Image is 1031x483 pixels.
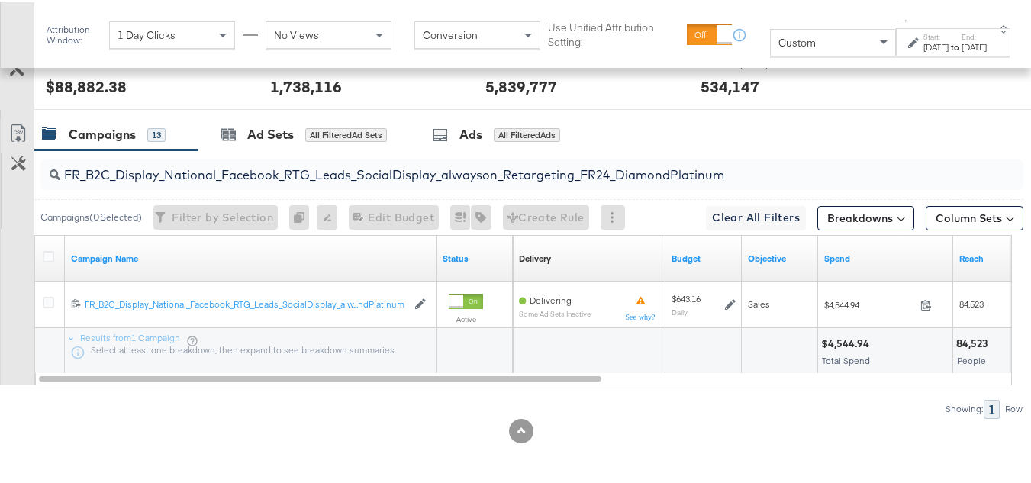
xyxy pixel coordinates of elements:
div: 13 [147,126,166,140]
a: The number of people your ad was served to. [959,250,1023,262]
span: ↑ [897,16,912,21]
a: The maximum amount you're willing to spend on your ads, on average each day or over the lifetime ... [672,250,736,262]
input: Search Campaigns by Name, ID or Objective [60,152,936,182]
div: 1 [984,398,1000,417]
label: Start: [923,30,949,40]
a: Your campaign name. [71,250,430,262]
div: Showing: [945,401,984,412]
button: Clear All Filters [706,204,806,228]
span: Sales [748,296,770,308]
div: Campaigns ( 0 Selected) [40,208,142,222]
button: Breakdowns [817,204,914,228]
div: FR_B2C_Display_National_Facebook_RTG_Leads_SocialDisplay_alw...ndPlatinum [85,296,407,308]
button: Column Sets [926,204,1023,228]
span: Conversion [423,26,478,40]
a: FR_B2C_Display_National_Facebook_RTG_Leads_SocialDisplay_alw...ndPlatinum [85,296,407,309]
a: Your campaign's objective. [748,250,812,262]
a: Shows the current state of your Ad Campaign. [443,250,507,262]
span: $4,544.94 [824,297,914,308]
div: Campaigns [69,124,136,141]
div: $4,544.94 [821,334,874,349]
span: Custom [778,34,816,47]
div: All Filtered Ad Sets [305,126,387,140]
sub: Some Ad Sets Inactive [519,308,591,316]
span: 1 Day Clicks [118,26,176,40]
span: Total Spend [822,353,870,364]
div: $88,882.38 [46,73,127,95]
a: The total amount spent to date. [824,250,947,262]
span: Clear All Filters [712,206,800,225]
div: Ad Sets [247,124,294,141]
div: Delivery [519,250,551,262]
div: Row [1004,401,1023,412]
label: Use Unified Attribution Setting: [548,18,680,47]
span: 84,523 [959,296,984,308]
a: Reflects the ability of your Ad Campaign to achieve delivery based on ad states, schedule and bud... [519,250,551,262]
div: Ads [459,124,482,141]
span: Delivering [530,292,572,304]
span: People [957,353,986,364]
div: [DATE] [923,39,949,51]
div: [DATE] [962,39,987,51]
div: Attribution Window: [46,22,101,43]
div: All Filtered Ads [494,126,560,140]
div: 5,839,777 [485,73,557,95]
sub: Daily [672,305,688,314]
label: End: [962,30,987,40]
label: Active [449,312,483,322]
strong: to [949,39,962,50]
div: $643.16 [672,291,701,303]
div: 1,738,116 [270,73,342,95]
div: 0 [289,203,317,227]
div: 534,147 [701,73,759,95]
div: 84,523 [956,334,992,349]
span: No Views [274,26,319,40]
